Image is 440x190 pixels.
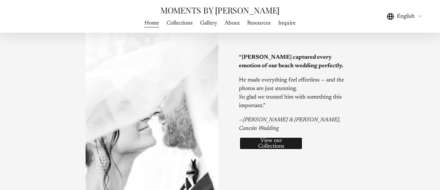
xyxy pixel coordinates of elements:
span: English [397,12,415,21]
a: View our Collections [239,137,303,150]
strong: “[PERSON_NAME] captured every emotion of our beach wedding perfectly. [239,54,343,69]
a: Home [144,18,159,28]
div: language picker [387,11,423,21]
a: Collections [167,18,193,28]
a: MOMENTS BY [PERSON_NAME] [160,5,280,16]
a: folder dropdown [200,18,217,28]
p: — [239,116,354,133]
a: About [225,18,240,28]
span: Gallery [200,19,217,27]
p: He made everything feel effortless — and the photos are just stunning. So glad we trusted him wit... [239,76,354,110]
a: Inquire [278,18,296,28]
a: Resources [247,18,271,28]
em: [PERSON_NAME] & [PERSON_NAME], Cancún Wedding [239,117,342,131]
